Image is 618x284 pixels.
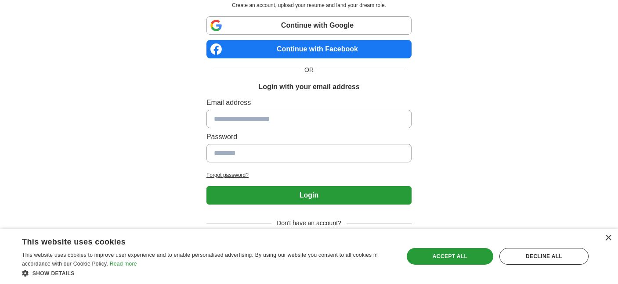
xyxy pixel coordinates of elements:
[206,40,412,58] a: Continue with Facebook
[258,82,359,92] h1: Login with your email address
[206,171,412,179] a: Forgot password?
[407,248,493,265] div: Accept all
[206,132,412,142] label: Password
[605,235,611,241] div: Close
[208,1,410,9] p: Create an account, upload your resume and land your dream role.
[299,65,319,75] span: OR
[22,234,370,247] div: This website uses cookies
[206,186,412,205] button: Login
[22,269,392,277] div: Show details
[499,248,589,265] div: Decline all
[206,16,412,35] a: Continue with Google
[33,270,75,277] span: Show details
[22,252,378,267] span: This website uses cookies to improve user experience and to enable personalised advertising. By u...
[110,261,137,267] a: Read more, opens a new window
[271,219,347,228] span: Don't have an account?
[206,97,412,108] label: Email address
